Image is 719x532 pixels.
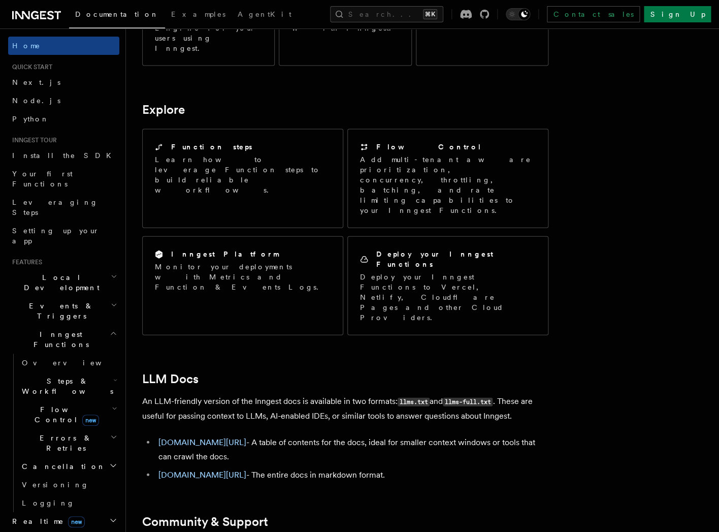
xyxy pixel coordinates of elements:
[8,110,119,128] a: Python
[8,258,42,266] span: Features
[8,73,119,91] a: Next.js
[8,301,111,321] span: Events & Triggers
[12,170,73,188] span: Your first Functions
[82,415,99,426] span: new
[12,97,60,105] span: Node.js
[75,10,159,18] span: Documentation
[8,136,57,144] span: Inngest tour
[360,154,536,215] p: Add multi-tenant aware prioritization, concurrency, throttling, batching, and rate limiting capab...
[8,272,111,293] span: Local Development
[8,165,119,193] a: Your first Functions
[330,6,443,22] button: Search...⌘K
[155,468,548,482] li: - The entire docs in markdown format.
[443,398,493,406] code: llms-full.txt
[69,3,165,28] a: Documentation
[12,227,100,245] span: Setting up your app
[22,481,89,489] span: Versioning
[347,129,548,228] a: Flow ControlAdd multi-tenant aware prioritization, concurrency, throttling, batching, and rate li...
[18,372,119,400] button: Steps & Workflows
[18,457,119,476] button: Cancellation
[142,515,268,529] a: Community & Support
[12,198,98,216] span: Leveraging Steps
[18,404,112,425] span: Flow Control
[18,354,119,372] a: Overview
[423,9,437,19] kbd: ⌘K
[155,435,548,464] li: - A table of contents for the docs, ideal for smaller context windows or tools that can crawl the...
[18,433,110,453] span: Errors & Retries
[8,63,52,71] span: Quick start
[142,394,548,423] p: An LLM-friendly version of the Inngest docs is available in two formats: and . These are useful f...
[8,268,119,297] button: Local Development
[376,142,482,152] h2: Flow Control
[142,236,343,335] a: Inngest PlatformMonitor your deployments with Metrics and Function & Events Logs.
[18,494,119,512] a: Logging
[376,249,536,269] h2: Deploy your Inngest Functions
[155,154,331,195] p: Learn how to leverage Function steps to build reliable workflows.
[8,512,119,530] button: Realtimenew
[142,372,199,386] a: LLM Docs
[18,376,113,396] span: Steps & Workflows
[398,398,430,406] code: llms.txt
[347,236,548,335] a: Deploy your Inngest FunctionsDeploy your Inngest Functions to Vercel, Netlify, Cloudflare Pages a...
[18,429,119,457] button: Errors & Retries
[238,10,291,18] span: AgentKit
[360,272,536,323] p: Deploy your Inngest Functions to Vercel, Netlify, Cloudflare Pages and other Cloud Providers.
[171,142,252,152] h2: Function steps
[158,437,246,447] a: [DOMAIN_NAME][URL]
[165,3,232,27] a: Examples
[22,499,75,507] span: Logging
[68,516,85,527] span: new
[158,470,246,480] a: [DOMAIN_NAME][URL]
[142,103,185,117] a: Explore
[171,10,225,18] span: Examples
[18,400,119,429] button: Flow Controlnew
[8,146,119,165] a: Install the SDK
[12,41,41,51] span: Home
[8,325,119,354] button: Inngest Functions
[12,115,49,123] span: Python
[506,8,530,20] button: Toggle dark mode
[8,329,110,350] span: Inngest Functions
[18,476,119,494] a: Versioning
[12,78,60,86] span: Next.js
[8,91,119,110] a: Node.js
[22,359,126,367] span: Overview
[644,6,711,22] a: Sign Up
[8,354,119,512] div: Inngest Functions
[8,516,85,526] span: Realtime
[12,151,117,160] span: Install the SDK
[8,193,119,222] a: Leveraging Steps
[232,3,298,27] a: AgentKit
[547,6,640,22] a: Contact sales
[8,297,119,325] button: Events & Triggers
[155,262,331,292] p: Monitor your deployments with Metrics and Function & Events Logs.
[18,461,106,472] span: Cancellation
[8,37,119,55] a: Home
[8,222,119,250] a: Setting up your app
[142,129,343,228] a: Function stepsLearn how to leverage Function steps to build reliable workflows.
[171,249,279,259] h2: Inngest Platform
